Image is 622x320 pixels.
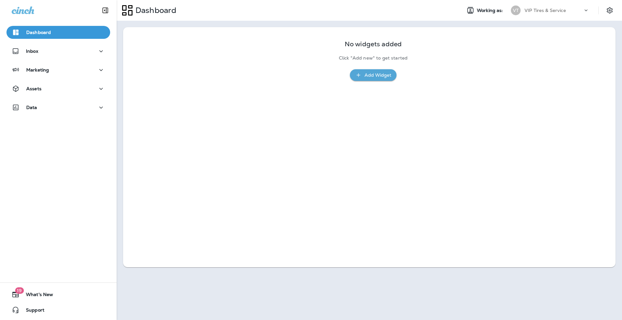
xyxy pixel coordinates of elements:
span: What's New [19,292,53,300]
button: Collapse Sidebar [96,4,114,17]
p: Dashboard [133,6,176,15]
p: Data [26,105,37,110]
button: Settings [604,5,616,16]
p: VIP Tires & Service [524,8,566,13]
p: Assets [26,86,41,91]
button: Dashboard [6,26,110,39]
p: No widgets added [345,41,402,47]
span: 19 [15,287,24,294]
button: 19What's New [6,288,110,301]
p: Marketing [26,67,49,72]
span: Support [19,307,44,315]
button: Add Widget [350,69,397,81]
p: Inbox [26,49,38,54]
button: Inbox [6,45,110,58]
div: Add Widget [364,71,391,79]
button: Data [6,101,110,114]
span: Working as: [477,8,504,13]
p: Dashboard [26,30,51,35]
button: Marketing [6,63,110,76]
div: VT [511,6,521,15]
button: Assets [6,82,110,95]
button: Support [6,303,110,316]
p: Click "Add new" to get started [339,55,408,61]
